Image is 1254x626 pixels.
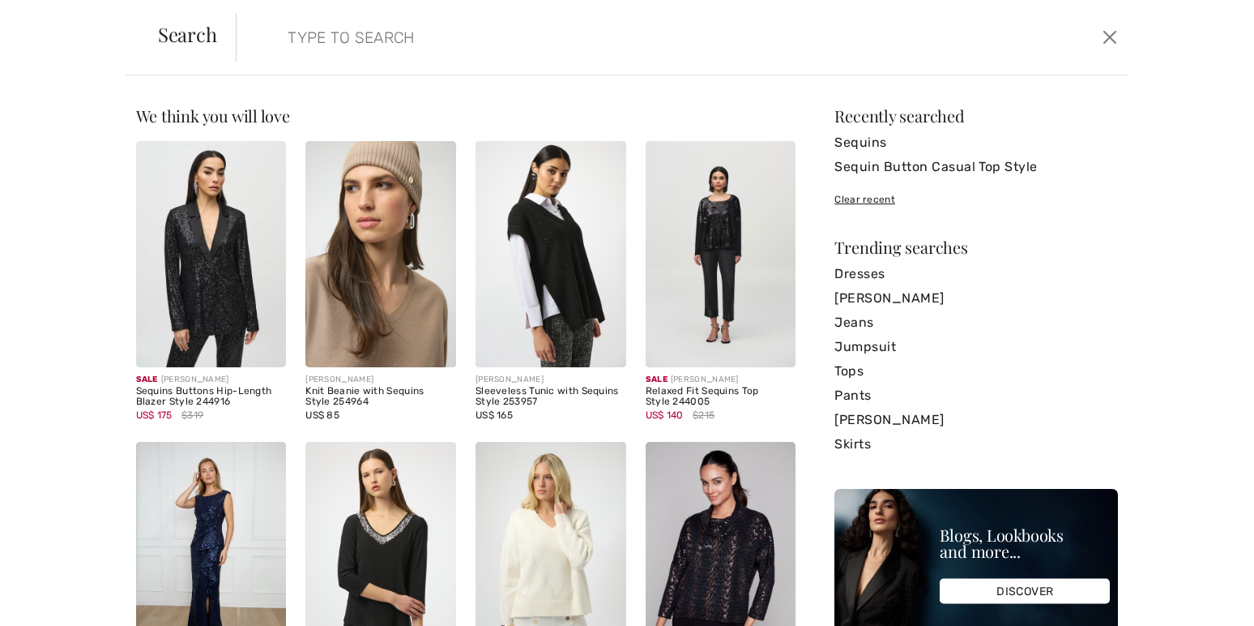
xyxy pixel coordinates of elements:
a: Dresses [834,262,1118,286]
div: [PERSON_NAME] [646,374,796,386]
div: Knit Beanie with Sequins Style 254964 [305,386,456,409]
img: Relaxed Fit Sequins Top Style 244005. Black [646,141,796,367]
a: Sequins [834,131,1118,155]
span: Sale [646,375,668,384]
span: Search [158,24,217,44]
a: Jumpsuit [834,335,1118,359]
button: Close [1098,24,1122,50]
div: Recently searched [834,108,1118,124]
span: Sale [136,375,158,384]
a: [PERSON_NAME] [834,408,1118,432]
input: TYPE TO SEARCH [275,13,892,62]
span: $319 [181,408,203,422]
div: DISCOVER [940,579,1110,604]
a: [PERSON_NAME] [834,286,1118,311]
a: Tops [834,359,1118,384]
div: Trending searches [834,239,1118,255]
img: Sequins Buttons Hip-Length Blazer Style 244916. Black [136,141,287,367]
div: Relaxed Fit Sequins Top Style 244005 [646,386,796,409]
a: Skirts [834,432,1118,457]
span: Help [37,11,70,26]
span: $215 [693,408,714,422]
img: Knit Beanie with Sequins Style 254964. Black [305,141,456,367]
span: US$ 140 [646,409,684,421]
div: [PERSON_NAME] [136,374,287,386]
div: Clear recent [834,192,1118,207]
div: [PERSON_NAME] [476,374,626,386]
span: We think you will love [136,105,290,126]
div: [PERSON_NAME] [305,374,456,386]
div: Blogs, Lookbooks and more... [940,527,1110,560]
a: Sequin Button Casual Top Style [834,155,1118,179]
span: US$ 165 [476,409,513,421]
a: Jeans [834,311,1118,335]
span: US$ 175 [136,409,173,421]
div: Sequins Buttons Hip-Length Blazer Style 244916 [136,386,287,409]
img: Sleeveless Tunic with Sequins Style 253957. Grey 163 [476,141,626,367]
div: Sleeveless Tunic with Sequins Style 253957 [476,386,626,409]
span: US$ 85 [305,409,339,421]
a: Pants [834,384,1118,408]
